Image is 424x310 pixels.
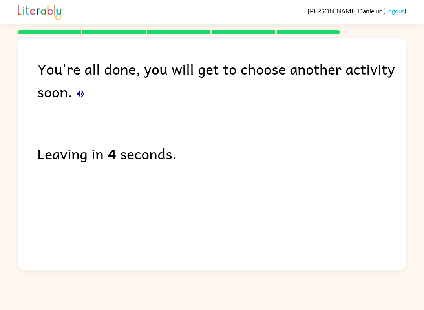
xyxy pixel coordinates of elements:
img: Literably [18,3,61,20]
a: Logout [385,7,404,15]
span: [PERSON_NAME] Danieluc [308,7,383,15]
div: ( ) [308,7,406,15]
b: 4 [108,142,116,165]
div: Leaving in seconds. [37,142,406,165]
div: You're all done, you will get to choose another activity soon. [37,57,406,103]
